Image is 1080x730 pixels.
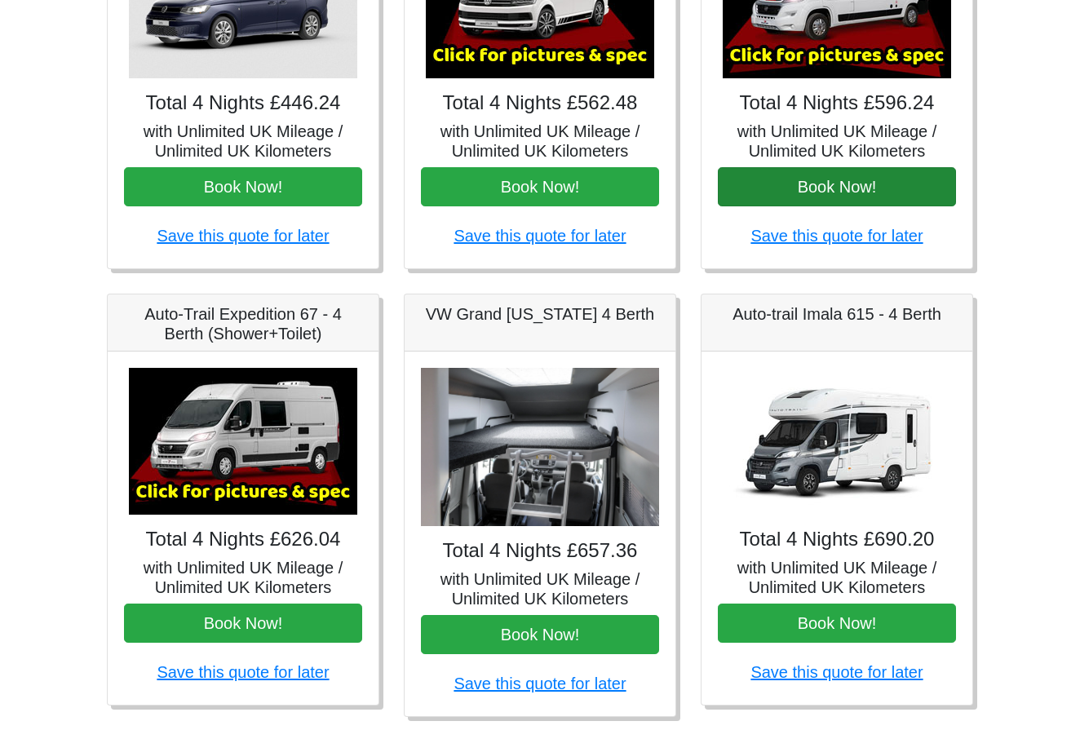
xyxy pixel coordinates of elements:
[421,167,659,206] button: Book Now!
[124,91,362,115] h4: Total 4 Nights £446.24
[718,167,956,206] button: Book Now!
[124,558,362,597] h5: with Unlimited UK Mileage / Unlimited UK Kilometers
[129,368,357,515] img: Auto-Trail Expedition 67 - 4 Berth (Shower+Toilet)
[124,304,362,343] h5: Auto-Trail Expedition 67 - 4 Berth (Shower+Toilet)
[454,675,626,692] a: Save this quote for later
[421,368,659,527] img: VW Grand California 4 Berth
[421,122,659,161] h5: with Unlimited UK Mileage / Unlimited UK Kilometers
[718,91,956,115] h4: Total 4 Nights £596.24
[157,227,329,245] a: Save this quote for later
[718,122,956,161] h5: with Unlimited UK Mileage / Unlimited UK Kilometers
[454,227,626,245] a: Save this quote for later
[718,558,956,597] h5: with Unlimited UK Mileage / Unlimited UK Kilometers
[750,663,923,681] a: Save this quote for later
[421,304,659,324] h5: VW Grand [US_STATE] 4 Berth
[718,528,956,551] h4: Total 4 Nights £690.20
[421,615,659,654] button: Book Now!
[718,304,956,324] h5: Auto-trail Imala 615 - 4 Berth
[421,569,659,608] h5: with Unlimited UK Mileage / Unlimited UK Kilometers
[723,368,951,515] img: Auto-trail Imala 615 - 4 Berth
[124,604,362,643] button: Book Now!
[718,604,956,643] button: Book Now!
[750,227,923,245] a: Save this quote for later
[124,528,362,551] h4: Total 4 Nights £626.04
[157,663,329,681] a: Save this quote for later
[124,122,362,161] h5: with Unlimited UK Mileage / Unlimited UK Kilometers
[124,167,362,206] button: Book Now!
[421,91,659,115] h4: Total 4 Nights £562.48
[421,539,659,563] h4: Total 4 Nights £657.36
